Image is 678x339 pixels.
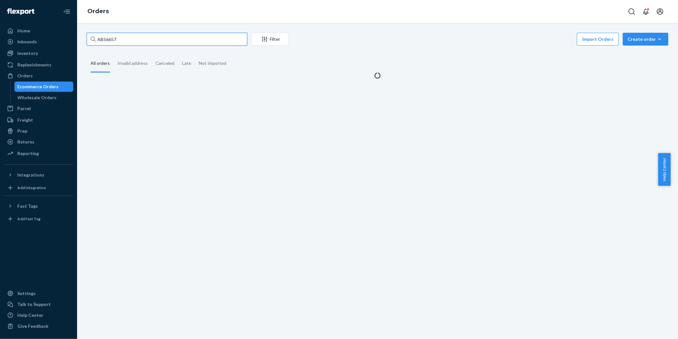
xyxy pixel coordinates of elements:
button: Fast Tags [4,201,73,211]
a: Inbounds [4,37,73,47]
input: Search orders [87,33,247,46]
a: Orders [87,8,109,15]
div: Wholesale Orders [18,94,57,101]
a: Returns [4,137,73,147]
a: Help Center [4,310,73,320]
button: Integrations [4,170,73,180]
a: Ecommerce Orders [14,82,74,92]
div: Inventory [17,50,38,56]
div: Filter [251,36,288,42]
img: Flexport logo [7,8,34,15]
div: Returns [17,139,34,145]
a: Parcel [4,103,73,114]
div: All orders [91,55,110,73]
div: Canceled [155,55,174,72]
button: Import Orders [577,33,619,46]
button: Filter [251,33,288,46]
div: Fast Tags [17,203,38,209]
button: Create order [623,33,668,46]
a: Freight [4,115,73,125]
div: Add Integration [17,185,46,190]
div: Give Feedback [17,323,48,329]
div: Invalid address [118,55,148,72]
div: Integrations [17,172,44,178]
ol: breadcrumbs [82,2,114,21]
div: Reporting [17,150,39,157]
div: Not Imported [199,55,226,72]
div: Freight [17,117,33,123]
a: Prep [4,126,73,136]
a: Orders [4,71,73,81]
a: Wholesale Orders [14,92,74,103]
div: Parcel [17,105,31,112]
div: Settings [17,290,36,297]
div: Add Fast Tag [17,216,40,222]
button: Open Search Box [625,5,638,18]
a: Settings [4,288,73,299]
div: Inbounds [17,39,37,45]
button: Open notifications [639,5,652,18]
button: Give Feedback [4,321,73,331]
a: Talk to Support [4,299,73,309]
a: Home [4,26,73,36]
div: Talk to Support [17,301,51,308]
div: Replenishments [17,62,51,68]
a: Add Integration [4,183,73,193]
a: Inventory [4,48,73,58]
div: Prep [17,128,27,134]
a: Reporting [4,148,73,159]
button: Help Center [658,153,671,186]
div: Create order [628,36,664,42]
a: Replenishments [4,60,73,70]
a: Add Fast Tag [4,214,73,224]
button: Open account menu [654,5,666,18]
div: Ecommerce Orders [18,83,59,90]
div: Late [182,55,191,72]
div: Help Center [17,312,43,318]
button: Close Navigation [60,5,73,18]
div: Orders [17,73,33,79]
div: Home [17,28,30,34]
